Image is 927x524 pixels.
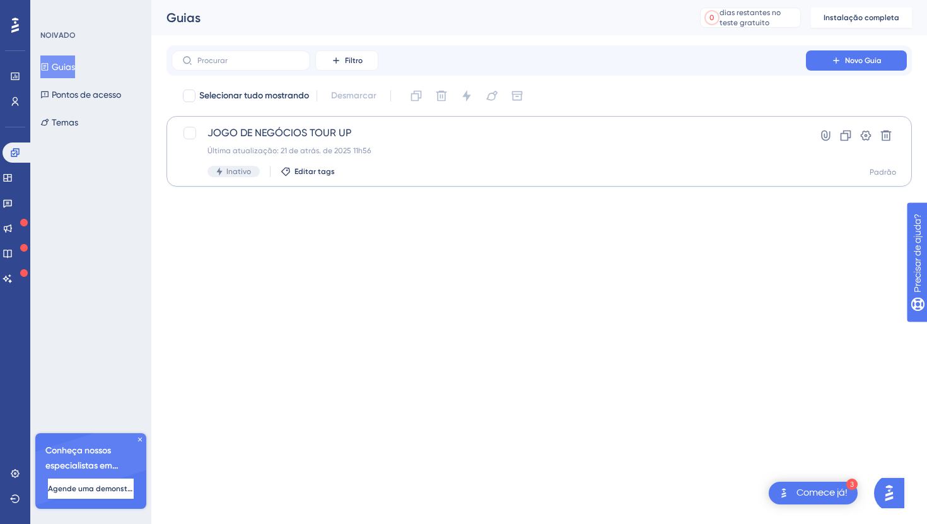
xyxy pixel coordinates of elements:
font: Filtro [345,56,363,65]
font: Temas [52,117,78,127]
font: dias restantes no teste gratuito [720,8,781,27]
button: Temas [40,111,78,134]
font: Pontos de acesso [52,90,121,100]
font: 0 [709,13,714,22]
font: Conheça nossos especialistas em integração 🎧 [45,445,119,486]
font: Agende uma demonstração [48,484,149,493]
font: Editar tags [294,167,335,176]
font: Inativo [226,167,251,176]
font: 3 [850,481,854,488]
font: Selecionar tudo mostrando [199,90,309,101]
div: Abra a lista de verificação Comece!, módulos restantes: 3 [769,482,858,504]
button: Novo Guia [806,50,907,71]
font: Precisar de ajuda? [30,6,108,15]
font: Guias [166,10,201,25]
font: NOIVADO [40,31,76,40]
font: Novo Guia [845,56,882,65]
button: Agende uma demonstração [48,479,134,499]
button: Editar tags [281,166,335,177]
img: imagem-do-lançador-texto-alternativo [776,486,791,501]
iframe: Iniciador do Assistente de IA do UserGuiding [874,474,912,512]
button: Instalação completa [811,8,912,28]
font: Última atualização: 21 de atrás. de 2025 11h56 [207,146,371,155]
font: JOGO DE NEGÓCIOS TOUR UP [207,127,351,139]
input: Procurar [197,56,300,65]
button: Pontos de acesso [40,83,121,106]
font: Desmarcar [331,90,376,101]
font: Guias [52,62,75,72]
button: Filtro [315,50,378,71]
font: Comece já! [796,487,848,498]
font: Instalação completa [824,13,899,22]
button: Desmarcar [325,84,383,107]
button: Guias [40,55,75,78]
font: Padrão [870,168,896,177]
